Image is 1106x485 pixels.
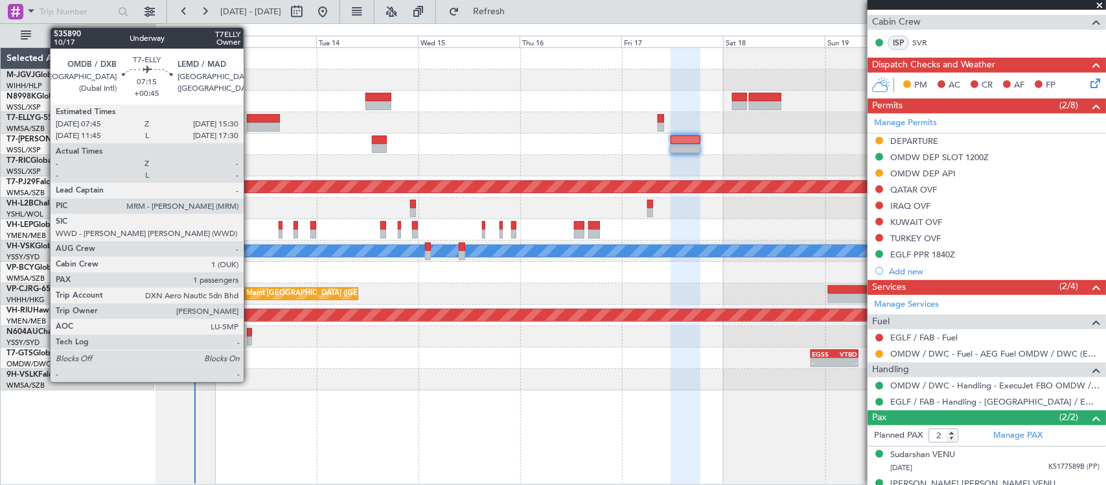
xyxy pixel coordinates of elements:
span: All Aircraft [34,31,137,40]
span: Refresh [462,7,516,16]
div: VTBD [178,350,202,358]
a: YMEN/MEB [6,231,46,241]
span: T7-GTS [6,349,33,357]
span: Services [872,280,906,295]
span: N8998K [6,93,36,101]
div: Planned Maint [GEOGRAPHIC_DATA] ([GEOGRAPHIC_DATA] Intl) [218,284,434,303]
a: OMDW / DWC - Fuel - AEG Fuel OMDW / DWC (EJ Asia Only) [890,348,1100,359]
a: Manage PAX [993,429,1043,442]
div: EGLF PPR 1840Z [890,249,955,260]
div: Tue 14 [316,36,418,47]
span: VP-CJR [6,285,33,293]
a: N604AUChallenger 604 [6,328,94,336]
div: KUWAIT OVF [890,217,942,228]
span: Handling [872,362,909,377]
a: WMSA/SZB [6,188,45,198]
div: 15:17 Z [178,359,202,366]
div: Add new [889,266,1100,277]
div: EGSS [202,350,226,358]
span: PM [914,79,927,92]
div: Thu 16 [520,36,621,47]
a: VHHH/HKG [6,295,45,305]
span: N604AU [6,328,38,336]
a: YMEN/MEB [6,316,46,326]
a: WIHH/HLP [6,81,42,91]
span: T7-PJ29 [6,178,36,186]
div: Sun 12 [113,36,214,47]
a: T7-PJ29Falcon 7X [6,178,71,186]
div: Mon 13 [214,36,316,47]
a: OMDW/DWC [6,359,51,369]
span: AC [949,79,960,92]
span: T7-ELLY [6,114,35,122]
span: (2/2) [1059,410,1078,424]
a: SVR [912,37,941,49]
span: VH-VSK [6,242,35,250]
span: [DATE] - [DATE] [220,6,281,18]
a: WSSL/XSP [6,145,41,155]
button: Refresh [443,1,520,22]
a: YSSY/SYD [6,252,40,262]
a: VH-RIUHawker 800XP [6,307,87,314]
a: T7-[PERSON_NAME]Global 7500 [6,136,126,143]
div: Sat 18 [723,36,825,47]
div: Sudarshan VENU [890,449,955,462]
a: Manage Permits [874,117,937,130]
div: Fri 17 [621,36,723,47]
span: Permits [872,99,903,113]
a: T7-ELLYG-550 [6,114,57,122]
a: M-JGVJGlobal 5000 [6,71,79,79]
a: OMDW / DWC - Handling - ExecuJet FBO OMDW / DWC [890,380,1100,391]
a: VP-CJRG-650 [6,285,55,293]
a: VH-VSKGlobal Express XRS [6,242,106,250]
span: Dispatch Checks and Weather [872,58,995,73]
div: ISP [888,36,909,50]
div: Wed 15 [418,36,520,47]
a: YSSY/SYD [6,338,40,348]
a: WSSL/XSP [6,167,41,176]
div: TURKEY OVF [890,233,941,244]
a: VP-BCYGlobal 5000 [6,264,78,272]
a: EGLF / FAB - Handling - [GEOGRAPHIC_DATA] / EGLF / FAB [890,396,1100,407]
div: OMDW DEP API [890,168,956,179]
div: DEPARTURE [890,136,938,147]
span: (2/8) [1059,99,1078,112]
span: T7-RIC [6,157,30,165]
span: M-JGVJ [6,71,35,79]
span: VH-LEP [6,221,33,229]
span: 9H-VSLK [6,371,38,379]
input: Trip Number [40,2,114,21]
button: All Aircraft [14,25,141,46]
span: CR [982,79,993,92]
span: Fuel [872,314,890,329]
a: EGLF / FAB - Fuel [890,332,958,343]
span: Pax [872,410,886,425]
span: AF [1014,79,1024,92]
div: VTBD [835,350,857,358]
div: IRAQ OVF [890,200,930,211]
a: VH-L2BChallenger 604 [6,200,89,207]
span: Cabin Crew [872,15,921,30]
span: T7-[PERSON_NAME] [6,136,82,143]
span: K5177589B (PP) [1048,462,1100,473]
span: (2/4) [1059,279,1078,293]
label: Planned PAX [874,429,923,442]
span: VH-RIU [6,307,33,314]
div: EGSS [812,350,835,358]
span: VP-BCY [6,264,34,272]
a: WSSL/XSP [6,102,41,112]
a: T7-RICGlobal 6000 [6,157,75,165]
div: QATAR OVF [890,184,937,195]
a: N8998KGlobal 6000 [6,93,80,101]
div: [DATE] [157,26,179,37]
a: WMSA/SZB [6,274,45,283]
div: - [812,359,835,366]
a: T7-GTSGlobal 7500 [6,349,77,357]
div: Sun 19 [825,36,927,47]
span: [DATE] [890,463,912,473]
a: 9H-VSLKFalcon 7X [6,371,74,379]
div: - [202,359,226,366]
div: - [835,359,857,366]
a: WMSA/SZB [6,124,45,134]
span: FP [1046,79,1055,92]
